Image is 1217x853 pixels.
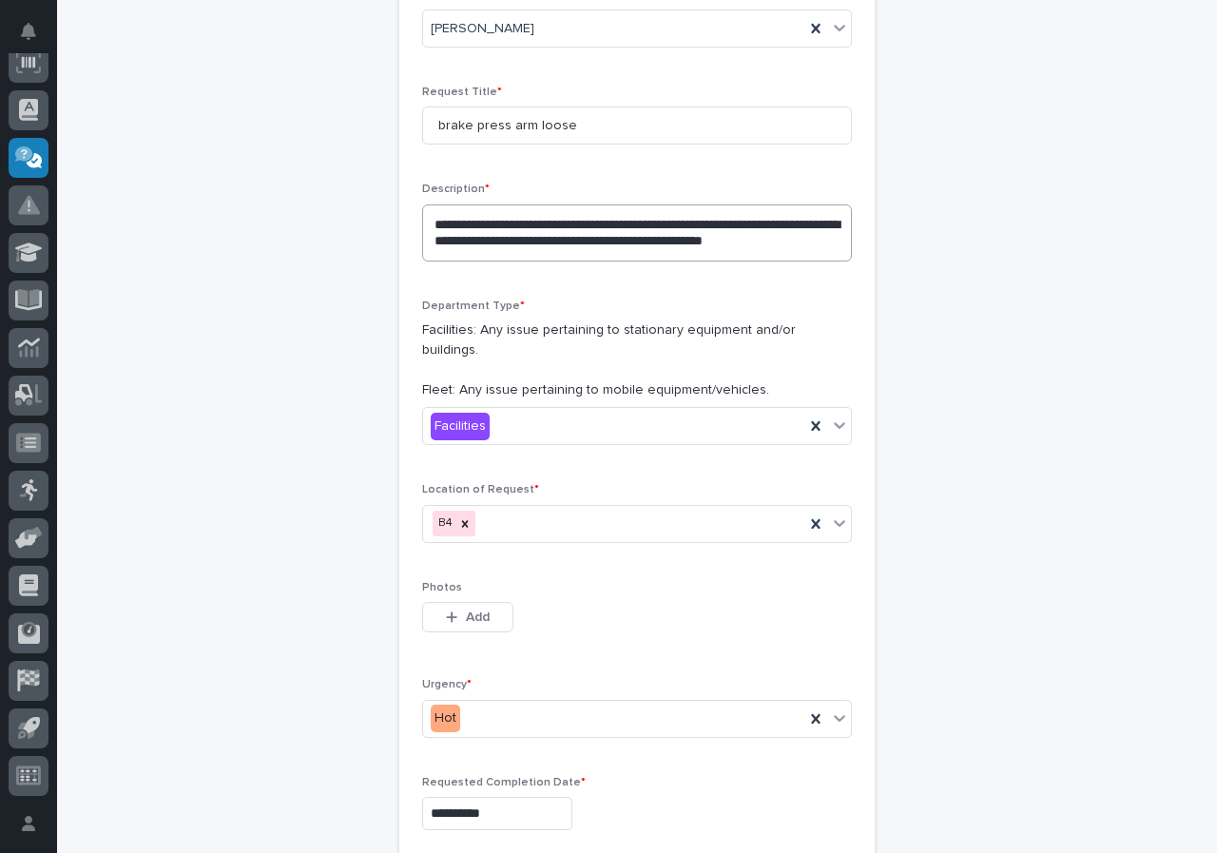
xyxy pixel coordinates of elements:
div: Facilities [431,413,490,440]
span: Photos [422,582,462,593]
p: Facilities: Any issue pertaining to stationary equipment and/or buildings. Fleet: Any issue perta... [422,320,852,399]
div: Notifications [24,23,48,53]
span: Description [422,184,490,195]
span: [PERSON_NAME] [431,19,534,39]
span: Requested Completion Date [422,777,586,788]
div: B4 [433,511,454,536]
div: Hot [431,705,460,732]
button: Notifications [9,11,48,51]
span: Request Title [422,87,502,98]
span: Urgency [422,679,472,690]
span: Add [466,609,490,626]
span: Department Type [422,300,525,312]
span: Location of Request [422,484,539,495]
button: Add [422,602,513,632]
